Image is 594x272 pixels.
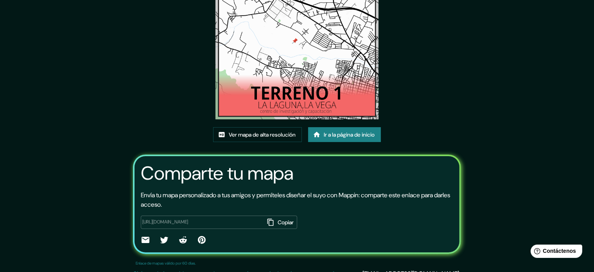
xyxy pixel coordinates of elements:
font: Enlace de mapas válido por 60 días. [136,261,196,266]
a: Ir a la página de inicio [308,127,381,142]
font: Ir a la página de inicio [324,131,375,138]
font: Copiar [278,219,294,226]
button: Copiar [265,216,297,229]
font: Comparte tu mapa [141,161,293,186]
a: Ver mapa de alta resolución [213,127,302,142]
font: Ver mapa de alta resolución [229,131,296,138]
font: Envía tu mapa personalizado a tus amigos y permíteles diseñar el suyo con Mappin: comparte este e... [141,191,450,209]
iframe: Lanzador de widgets de ayuda [524,241,585,263]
